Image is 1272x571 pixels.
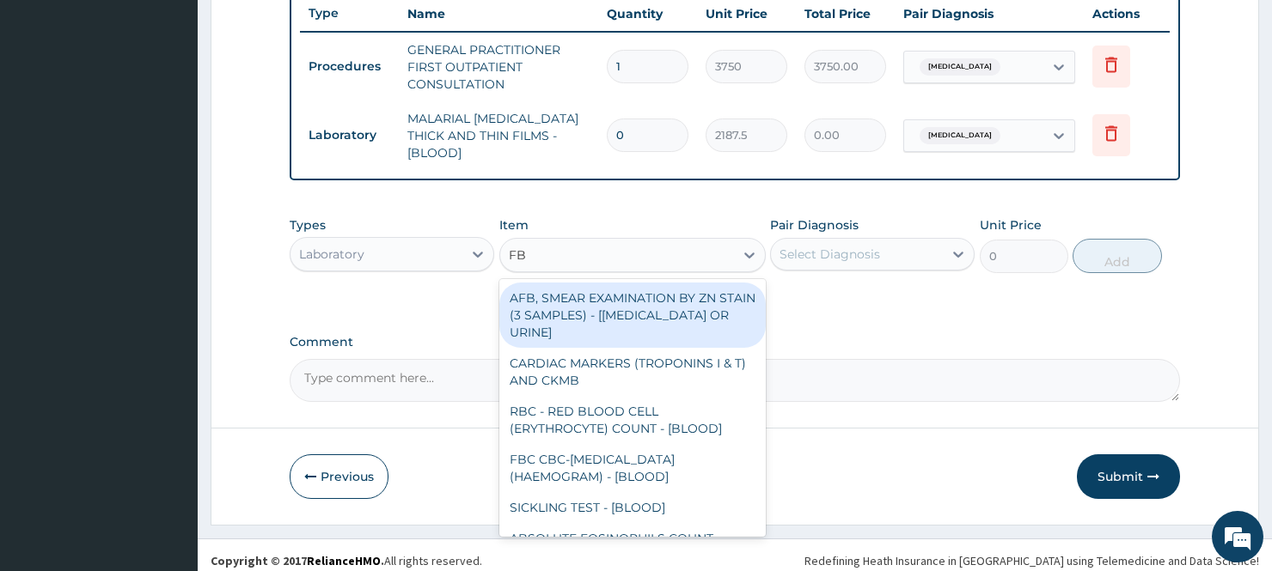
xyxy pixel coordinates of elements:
span: We're online! [100,174,237,348]
div: Select Diagnosis [780,246,880,263]
textarea: Type your message and hit 'Enter' [9,385,327,445]
label: Comment [290,335,1179,349]
div: AFB, SMEAR EXAMINATION BY ZN STAIN (3 SAMPLES) - [[MEDICAL_DATA] OR URINE] [499,282,767,348]
td: GENERAL PRACTITIONER FIRST OUTPATIENT CONSULTATION [399,33,597,101]
label: Unit Price [980,216,1042,234]
div: ABSOLUTE EOSINOPHILS COUNT - [BLOOD] [499,523,767,571]
label: Pair Diagnosis [770,216,859,234]
label: Types [290,218,326,233]
div: RBC - RED BLOOD CELL (ERYTHROCYTE) COUNT - [BLOOD] [499,396,767,444]
button: Add [1073,239,1162,273]
td: Laboratory [300,119,399,151]
div: Redefining Heath Insurance in [GEOGRAPHIC_DATA] using Telemedicine and Data Science! [804,552,1259,569]
label: Item [499,216,529,234]
div: FBC CBC-[MEDICAL_DATA] (HAEMOGRAM) - [BLOOD] [499,444,767,492]
div: Laboratory [299,246,364,263]
a: RelianceHMO [307,553,381,568]
td: Procedures [300,51,399,82]
button: Previous [290,454,388,499]
div: CARDIAC MARKERS (TROPONINS I & T) AND CKMB [499,348,767,396]
td: MALARIAL [MEDICAL_DATA] THICK AND THIN FILMS - [BLOOD] [399,101,597,170]
button: Submit [1077,454,1180,499]
span: [MEDICAL_DATA] [920,58,1000,76]
div: Chat with us now [89,96,289,118]
strong: Copyright © 2017 . [211,553,384,568]
div: SICKLING TEST - [BLOOD] [499,492,767,523]
img: d_794563401_company_1708531726252_794563401 [32,86,70,129]
div: Minimize live chat window [282,9,323,50]
span: [MEDICAL_DATA] [920,127,1000,144]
